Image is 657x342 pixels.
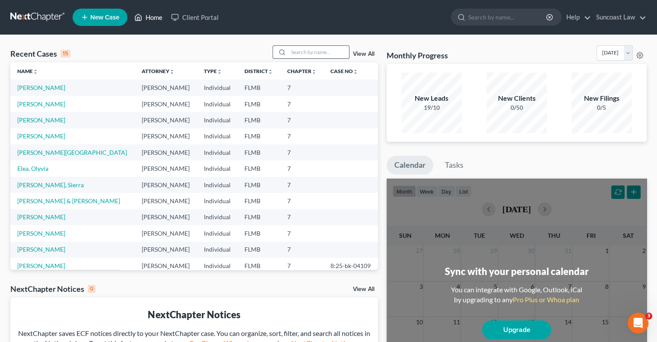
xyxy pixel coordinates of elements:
[17,181,84,189] a: [PERSON_NAME], Sierra
[280,225,324,241] td: 7
[33,69,38,74] i: unfold_more
[17,84,65,91] a: [PERSON_NAME]
[444,265,588,278] div: Sync with your personal calendar
[513,295,579,304] a: Pro Plus or Whoa plan
[135,209,197,225] td: [PERSON_NAME]
[60,50,70,58] div: 15
[142,68,175,74] a: Attorneyunfold_more
[238,177,280,193] td: FLMB
[135,160,197,176] td: [PERSON_NAME]
[238,225,280,241] td: FLMB
[130,10,167,25] a: Home
[280,242,324,258] td: 7
[330,68,358,74] a: Case Nounfold_more
[437,156,471,175] a: Tasks
[571,103,632,112] div: 0/5
[280,112,324,128] td: 7
[10,284,95,294] div: NextChapter Notices
[197,258,238,274] td: Individual
[197,177,238,193] td: Individual
[17,68,38,74] a: Nameunfold_more
[401,93,462,103] div: New Leads
[135,80,197,96] td: [PERSON_NAME]
[571,93,632,103] div: New Filings
[135,112,197,128] td: [PERSON_NAME]
[280,209,324,225] td: 7
[353,286,375,292] a: View All
[17,197,120,205] a: [PERSON_NAME] & [PERSON_NAME]
[268,69,273,74] i: unfold_more
[280,258,324,274] td: 7
[135,258,197,274] td: [PERSON_NAME]
[197,242,238,258] td: Individual
[238,112,280,128] td: FLMB
[17,262,65,269] a: [PERSON_NAME]
[287,68,317,74] a: Chapterunfold_more
[353,51,375,57] a: View All
[90,14,119,21] span: New Case
[135,128,197,144] td: [PERSON_NAME]
[280,160,324,176] td: 7
[311,69,317,74] i: unfold_more
[216,69,222,74] i: unfold_more
[353,69,358,74] i: unfold_more
[238,128,280,144] td: FLMB
[17,308,371,321] div: NextChapter Notices
[169,69,175,74] i: unfold_more
[203,68,222,74] a: Typeunfold_more
[10,48,70,59] div: Recent Cases
[197,209,238,225] td: Individual
[135,177,197,193] td: [PERSON_NAME]
[17,213,65,221] a: [PERSON_NAME]
[238,144,280,160] td: FLMB
[244,68,273,74] a: Districtunfold_more
[238,258,280,274] td: FLMB
[238,160,280,176] td: FLMB
[17,230,65,237] a: [PERSON_NAME]
[197,96,238,112] td: Individual
[167,10,223,25] a: Client Portal
[238,193,280,209] td: FLMB
[486,103,547,112] div: 0/50
[486,93,547,103] div: New Clients
[592,10,646,25] a: Suncoast Law
[238,96,280,112] td: FLMB
[135,96,197,112] td: [PERSON_NAME]
[197,128,238,144] td: Individual
[280,193,324,209] td: 7
[482,320,551,339] a: Upgrade
[468,9,547,25] input: Search by name...
[289,46,349,58] input: Search by name...
[280,80,324,96] td: 7
[238,80,280,96] td: FLMB
[17,149,127,156] a: [PERSON_NAME][GEOGRAPHIC_DATA]
[197,112,238,128] td: Individual
[17,116,65,124] a: [PERSON_NAME]
[280,177,324,193] td: 7
[17,132,65,140] a: [PERSON_NAME]
[88,285,95,293] div: 0
[562,10,591,25] a: Help
[238,209,280,225] td: FLMB
[135,144,197,160] td: [PERSON_NAME]
[448,285,586,305] div: You can integrate with Google, Outlook, iCal by upgrading to any
[628,313,648,333] iframe: Intercom live chat
[387,156,433,175] a: Calendar
[238,242,280,258] td: FLMB
[17,246,65,253] a: [PERSON_NAME]
[135,225,197,241] td: [PERSON_NAME]
[645,313,652,320] span: 3
[324,258,378,274] td: 8:25-bk-04109
[280,96,324,112] td: 7
[280,128,324,144] td: 7
[387,50,448,61] h3: Monthly Progress
[197,225,238,241] td: Individual
[135,242,197,258] td: [PERSON_NAME]
[135,193,197,209] td: [PERSON_NAME]
[197,80,238,96] td: Individual
[17,165,48,172] a: Elea, Olyvia
[197,144,238,160] td: Individual
[197,160,238,176] td: Individual
[17,100,65,108] a: [PERSON_NAME]
[197,193,238,209] td: Individual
